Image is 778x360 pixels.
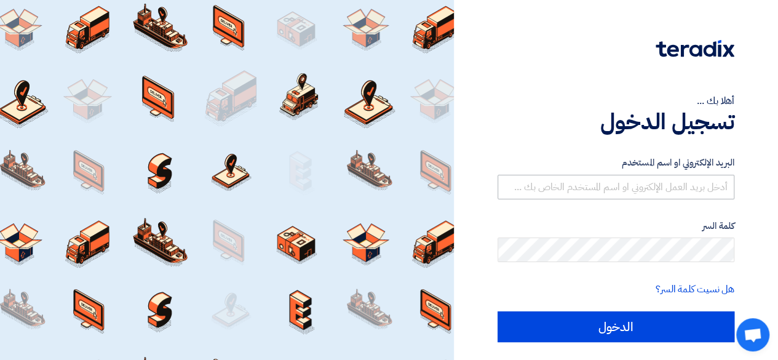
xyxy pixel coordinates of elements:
input: الدخول [498,311,734,342]
div: أهلا بك ... [498,94,734,108]
input: أدخل بريد العمل الإلكتروني او اسم المستخدم الخاص بك ... [498,175,734,199]
h1: تسجيل الدخول [498,108,734,135]
label: البريد الإلكتروني او اسم المستخدم [498,156,734,170]
a: Open chat [736,318,769,351]
label: كلمة السر [498,219,734,233]
img: Teradix logo [656,40,734,57]
a: هل نسيت كلمة السر؟ [656,282,734,297]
